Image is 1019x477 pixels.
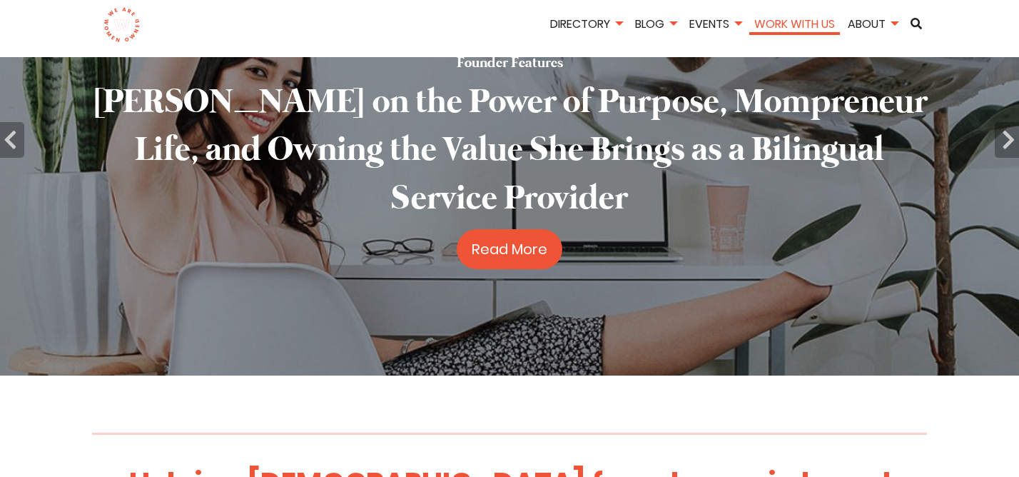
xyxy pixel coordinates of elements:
li: Directory [545,15,627,36]
li: About [843,15,903,36]
li: Events [684,15,746,36]
h5: Founder Features [457,54,563,74]
a: Search [906,18,927,29]
a: Events [684,16,746,32]
a: Read More [457,229,562,269]
h2: [PERSON_NAME] on the Power of Purpose, Mompreneur Life, and Owning the Value She Brings as a Bili... [81,79,938,224]
a: Directory [545,16,627,32]
li: Blog [630,15,681,36]
a: Blog [630,16,681,32]
img: logo [103,7,140,43]
a: About [843,16,903,32]
a: Work With Us [749,16,840,32]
